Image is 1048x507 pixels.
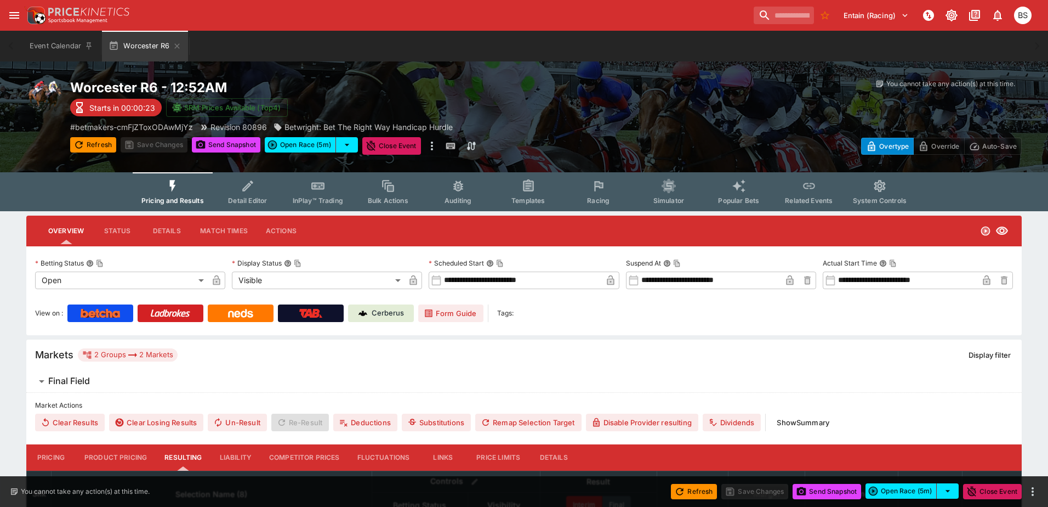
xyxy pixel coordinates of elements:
button: Copy To Clipboard [889,260,897,267]
button: Worcester R6 [102,31,188,61]
button: No Bookmarks [816,7,834,24]
h5: Markets [35,348,73,361]
span: InPlay™ Trading [293,196,343,205]
span: Templates [511,196,545,205]
button: Select Tenant [837,7,915,24]
button: Clear Results [35,414,105,431]
span: Pricing and Results [141,196,204,205]
p: Betwright: Bet The Right Way Handicap Hurdle [284,121,453,133]
button: Close Event [963,484,1022,499]
p: Revision 80896 [210,121,267,133]
span: Popular Bets [718,196,759,205]
button: more [1026,485,1039,498]
img: PriceKinetics [48,8,129,16]
button: Copy To Clipboard [673,260,681,267]
p: Auto-Save [982,140,1017,152]
span: Re-Result [271,414,329,431]
button: Display StatusCopy To Clipboard [284,260,292,267]
button: Final Field [26,370,1022,392]
p: Suspend At [626,258,661,268]
div: split button [865,483,959,499]
label: Market Actions [35,397,1013,414]
a: Cerberus [348,305,414,322]
button: Copy To Clipboard [96,260,104,267]
button: Open Race (5m) [265,137,336,153]
button: NOT Connected to PK [919,5,938,25]
img: Sportsbook Management [48,18,107,23]
button: Match Times [191,218,257,244]
button: Product Pricing [76,444,156,471]
button: Close Event [362,137,421,155]
img: horse_racing.png [26,79,61,114]
button: open drawer [4,5,24,25]
img: Betcha [81,309,120,318]
label: View on : [35,305,63,322]
button: Liability [211,444,260,471]
button: Overtype [861,138,914,155]
button: Refresh [671,484,717,499]
button: Brendan Scoble [1011,3,1035,27]
button: Status [93,218,142,244]
div: Open [35,272,208,289]
button: Scheduled StartCopy To Clipboard [486,260,494,267]
th: Controls [372,471,540,492]
img: Cerberus [358,309,367,318]
p: Scheduled Start [429,258,484,268]
svg: Visible [995,224,1009,238]
div: Start From [861,138,1022,155]
button: Event Calendar [23,31,100,61]
a: Form Guide [418,305,483,322]
button: ShowSummary [770,414,836,431]
div: Brendan Scoble [1014,7,1032,24]
button: Actions [257,218,306,244]
img: Ladbrokes [150,309,190,318]
span: Simulator [653,196,684,205]
span: Auditing [445,196,471,205]
p: Overtype [879,140,909,152]
h6: Final Field [48,375,90,387]
span: Racing [587,196,610,205]
button: Overview [39,218,93,244]
button: Override [913,138,964,155]
button: Un-Result [208,414,266,431]
button: Bulk edit [468,475,482,489]
button: Toggle light/dark mode [942,5,961,25]
button: Documentation [965,5,984,25]
button: Dividends [703,414,761,431]
img: TabNZ [299,309,322,318]
button: Clear Losing Results [109,414,203,431]
button: Send Snapshot [192,137,260,153]
button: Actual Start TimeCopy To Clipboard [879,260,887,267]
span: Bulk Actions [368,196,408,205]
label: Tags: [497,305,514,322]
span: Related Events [785,196,833,205]
button: SRM Prices Available (Top4) [166,98,288,117]
button: Remap Selection Target [475,414,582,431]
button: Resulting [156,444,210,471]
button: Substitutions [402,414,471,431]
div: Betwright: Bet The Right Way Handicap Hurdle [274,121,453,133]
p: Display Status [232,258,282,268]
button: Copy To Clipboard [294,260,301,267]
button: more [425,137,438,155]
input: search [754,7,814,24]
button: Auto-Save [964,138,1022,155]
button: Suspend AtCopy To Clipboard [663,260,671,267]
p: Betting Status [35,258,84,268]
button: Display filter [962,346,1017,364]
button: Price Limits [468,444,529,471]
p: Starts in 00:00:23 [89,102,155,114]
svg: Open [980,226,991,236]
button: Betting StatusCopy To Clipboard [86,260,94,267]
button: Pricing [26,444,76,471]
button: Send Snapshot [793,484,861,499]
span: System Controls [853,196,907,205]
button: Notifications [988,5,1007,25]
button: Details [529,444,578,471]
button: Open Race (5m) [865,483,937,499]
button: Links [418,444,468,471]
p: You cannot take any action(s) at this time. [886,79,1015,89]
p: Actual Start Time [823,258,877,268]
p: You cannot take any action(s) at this time. [21,487,150,497]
